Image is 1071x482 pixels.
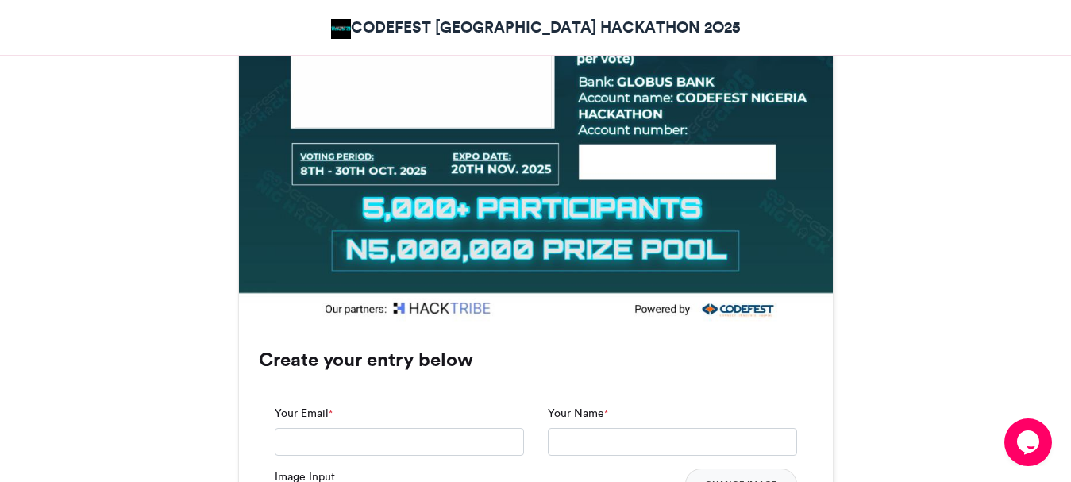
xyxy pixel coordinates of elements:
img: CODEFEST NIGERIA HACKATHON 2025 [331,19,351,39]
h3: Create your entry below [259,350,813,369]
label: Your Email [275,405,333,422]
label: Your Name [548,405,608,422]
a: CODEFEST [GEOGRAPHIC_DATA] HACKATHON 2O25 [331,16,741,39]
iframe: chat widget [1004,418,1055,466]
